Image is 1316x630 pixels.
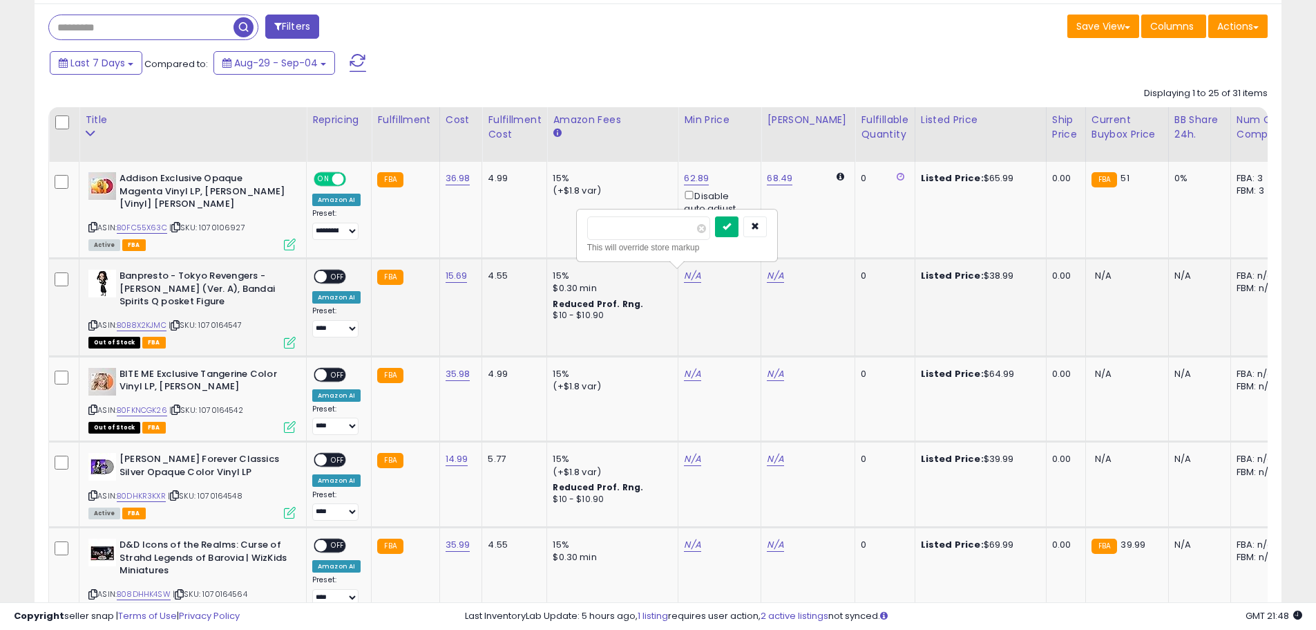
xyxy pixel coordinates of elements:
button: Aug-29 - Sep-04 [213,51,335,75]
div: Preset: [312,405,361,436]
div: $0.30 min [553,551,667,564]
div: Title [85,113,301,127]
img: 419Es31GOtL._SL40_.jpg [88,539,116,566]
div: ASIN: [88,368,296,432]
div: FBM: n/a [1237,551,1282,564]
b: Banpresto - Tokyo Revengers - [PERSON_NAME] (Ver. A), Bandai Spirits Q posket Figure [120,270,287,312]
a: 2 active listings [761,609,828,622]
span: OFF [327,454,349,466]
div: $10 - $10.90 [553,310,667,322]
img: 41+F4XiyfOL._SL40_.jpg [88,453,116,481]
a: 36.98 [446,172,470,185]
span: N/A [1095,452,1112,465]
b: Listed Price: [921,452,984,465]
strong: Copyright [14,609,64,622]
a: N/A [767,452,783,466]
a: N/A [684,452,700,466]
span: | SKU: 1070164542 [169,405,243,416]
span: All listings currently available for purchase on Amazon [88,508,120,519]
div: 15% [553,368,667,380]
div: ASIN: [88,270,296,346]
div: 4.55 [488,539,536,551]
div: N/A [1174,539,1220,551]
div: FBM: 3 [1237,185,1282,197]
div: ASIN: [88,453,296,517]
img: 31yh+CLShOL._SL40_.jpg [88,270,116,297]
a: 35.98 [446,367,470,381]
b: [PERSON_NAME] Forever Classics Silver Opaque Color Vinyl LP [120,453,287,482]
div: FBA: n/a [1237,270,1282,282]
span: N/A [1095,367,1112,380]
span: OFF [344,174,366,185]
span: N/A [1095,269,1112,282]
a: 15.69 [446,269,468,283]
div: Listed Price [921,113,1040,127]
div: Amazon AI [312,291,361,304]
span: All listings that are currently out of stock and unavailable for purchase on Amazon [88,422,140,434]
a: B0FKNCGK26 [117,405,167,416]
a: B08DHHK4SW [117,589,171,600]
div: 5.77 [488,453,536,465]
small: FBA [377,453,403,468]
div: BB Share 24h. [1174,113,1225,142]
div: Amazon AI [312,194,361,206]
div: 15% [553,270,667,282]
div: 0.00 [1052,539,1075,551]
div: Preset: [312,490,361,521]
span: Aug-29 - Sep-04 [234,56,318,70]
div: 15% [553,539,667,551]
span: | SKU: 1070164564 [173,589,247,600]
b: Listed Price: [921,367,984,380]
div: 0 [861,539,904,551]
div: $10 - $10.90 [553,494,667,506]
a: 68.49 [767,172,792,185]
i: Calculated using Dynamic Max Price. [837,172,844,181]
div: FBA: 3 [1237,172,1282,185]
span: OFF [327,271,349,283]
a: N/A [767,269,783,283]
div: Disable auto adjust min [684,188,750,228]
b: Reduced Prof. Rng. [553,298,643,310]
div: This will override store markup [587,241,767,254]
button: Save View [1067,15,1139,38]
div: 0.00 [1052,368,1075,380]
div: $0.30 min [553,282,667,295]
div: 0.00 [1052,453,1075,465]
span: 2025-09-12 21:48 GMT [1246,609,1302,622]
a: N/A [684,269,700,283]
div: Amazon AI [312,389,361,402]
div: $69.99 [921,539,1036,551]
a: B0B8X2KJMC [117,319,166,331]
div: Amazon AI [312,474,361,487]
a: 14.99 [446,452,468,466]
a: N/A [767,367,783,381]
span: FBA [142,337,166,349]
div: Ship Price [1052,113,1080,142]
div: 4.55 [488,270,536,282]
a: B0DHKR3KXR [117,490,166,502]
a: Terms of Use [118,609,177,622]
div: 0.00 [1052,270,1075,282]
div: N/A [1174,270,1220,282]
b: Reduced Prof. Rng. [553,481,643,493]
a: B0FC55X63C [117,222,167,234]
div: 0 [861,172,904,185]
span: Columns [1150,19,1194,33]
small: FBA [377,368,403,383]
div: Current Buybox Price [1091,113,1163,142]
button: Filters [265,15,319,39]
span: ON [315,174,332,185]
div: $64.99 [921,368,1036,380]
small: FBA [377,172,403,187]
div: FBM: n/a [1237,282,1282,295]
a: N/A [684,367,700,381]
img: 41JwQpZZE7L._SL40_.jpg [88,368,116,396]
a: 1 listing [638,609,668,622]
div: 0.00 [1052,172,1075,185]
div: 0 [861,453,904,465]
span: FBA [122,508,146,519]
div: N/A [1174,453,1220,465]
div: (+$1.8 var) [553,185,667,197]
span: 39.99 [1120,538,1145,551]
div: [PERSON_NAME] [767,113,849,127]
